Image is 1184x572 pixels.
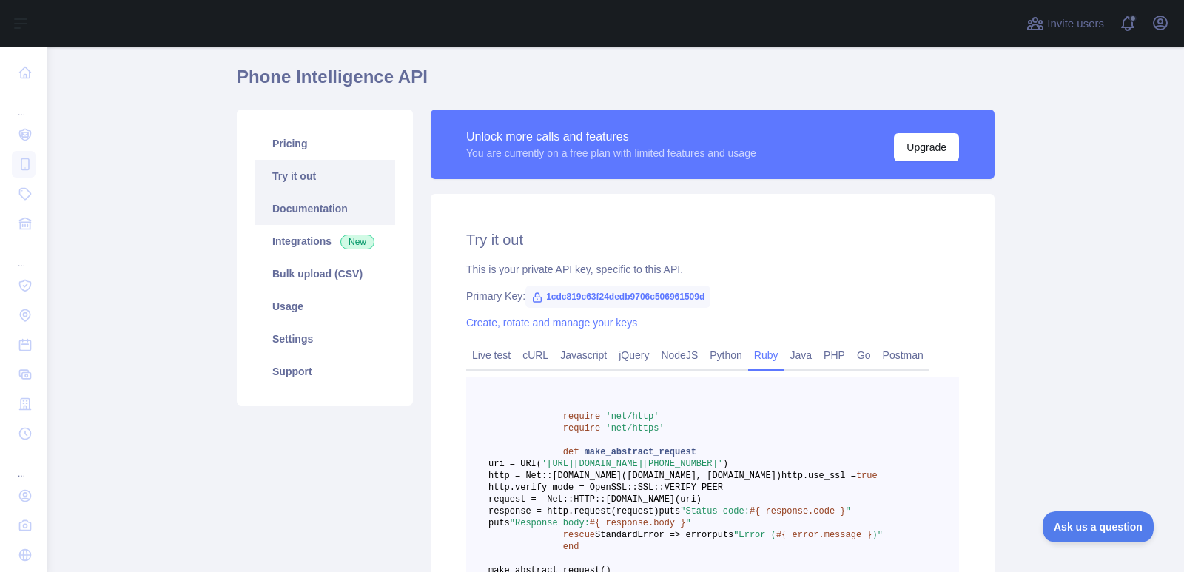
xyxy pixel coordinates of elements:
span: end [563,542,579,552]
a: PHP [818,343,851,367]
a: Python [704,343,748,367]
div: Unlock more calls and features [466,128,756,146]
a: cURL [517,343,554,367]
span: make_abstract_request [585,447,696,457]
span: " [685,518,690,528]
a: Bulk upload (CSV) [255,258,395,290]
div: ... [12,240,36,269]
a: Postman [877,343,929,367]
span: "Error ( [733,530,776,540]
a: Settings [255,323,395,355]
span: request = Net::HTTP::[DOMAIN_NAME](uri) [488,494,702,505]
h2: Try it out [466,229,959,250]
span: puts [488,518,510,528]
a: Ruby [748,343,784,367]
a: Live test [466,343,517,367]
span: '[URL][DOMAIN_NAME][PHONE_NUMBER]' [542,459,723,469]
a: Create, rotate and manage your keys [466,317,637,329]
span: )" [872,530,883,540]
span: ) [723,459,728,469]
span: #{ response.code } [750,506,846,517]
a: NodeJS [655,343,704,367]
span: New [340,235,374,249]
span: 'net/https' [605,423,664,434]
button: Upgrade [894,133,959,161]
span: http.verify_mode = OpenSSL::SSL::VERIFY_PEER [488,482,723,493]
span: puts [712,530,733,540]
a: Integrations New [255,225,395,258]
span: "Response body: [510,518,590,528]
span: uri = URI( [488,459,542,469]
span: http = Net::[DOMAIN_NAME]([DOMAIN_NAME], [DOMAIN_NAME]) [488,471,781,481]
a: Support [255,355,395,388]
a: Usage [255,290,395,323]
span: require [563,423,600,434]
a: jQuery [613,343,655,367]
iframe: Toggle Customer Support [1043,511,1154,542]
span: "Status code: [680,506,750,517]
span: " [846,506,851,517]
a: Documentation [255,192,395,225]
span: require [563,411,600,422]
span: Invite users [1047,16,1104,33]
span: rescue [563,530,595,540]
h1: Phone Intelligence API [237,65,995,101]
span: response = http.request(request) [488,506,659,517]
div: You are currently on a free plan with limited features and usage [466,146,756,161]
span: 1cdc819c63f24dedb9706c506961509d [525,286,710,308]
div: ... [12,89,36,118]
a: Java [784,343,818,367]
div: ... [12,450,36,480]
span: http.use_ssl = [781,471,856,481]
span: puts [659,506,680,517]
span: #{ error.message } [776,530,872,540]
a: Go [851,343,877,367]
span: StandardError => error [595,530,712,540]
span: #{ response.body } [590,518,686,528]
span: 'net/http' [605,411,659,422]
div: This is your private API key, specific to this API. [466,262,959,277]
a: Javascript [554,343,613,367]
div: Primary Key: [466,289,959,303]
button: Invite users [1023,12,1107,36]
span: def [563,447,579,457]
a: Try it out [255,160,395,192]
a: Pricing [255,127,395,160]
span: true [856,471,878,481]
